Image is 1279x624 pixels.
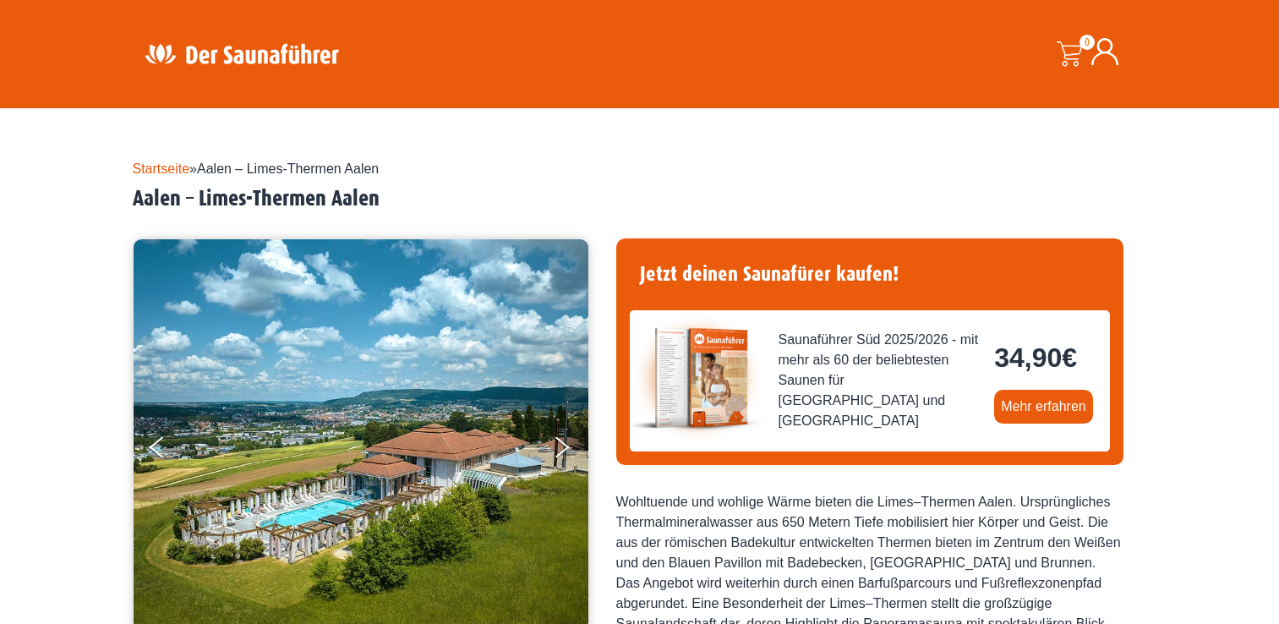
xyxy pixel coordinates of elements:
[1079,35,1095,50] span: 0
[150,430,192,472] button: Previous
[133,186,1147,212] h2: Aalen – Limes-Thermen Aalen
[133,161,190,176] a: Startseite
[994,342,1077,373] bdi: 34,90
[1062,342,1077,373] span: €
[197,161,379,176] span: Aalen – Limes-Thermen Aalen
[630,310,765,446] img: der-saunafuehrer-2025-sued.jpg
[779,330,981,431] span: Saunaführer Süd 2025/2026 - mit mehr als 60 der beliebtesten Saunen für [GEOGRAPHIC_DATA] und [GE...
[630,252,1110,297] h4: Jetzt deinen Saunafürer kaufen!
[994,390,1093,424] a: Mehr erfahren
[133,161,380,176] span: »
[552,430,594,472] button: Next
